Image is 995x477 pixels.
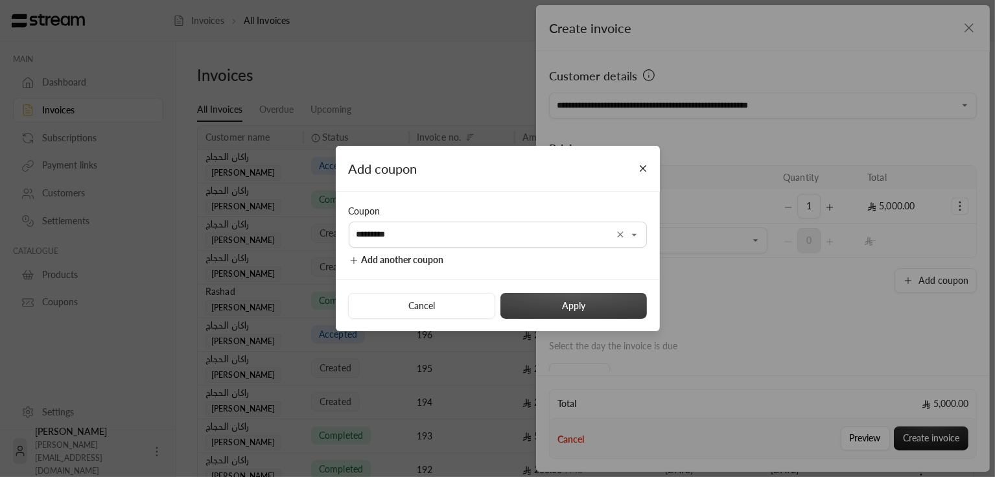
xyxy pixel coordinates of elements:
[613,227,628,242] button: Clear
[349,205,647,218] div: Coupon
[349,161,417,176] span: Add coupon
[500,293,647,319] button: Apply
[348,293,495,319] button: Cancel
[631,157,654,180] button: Close
[362,254,444,265] span: Add another coupon
[627,227,642,242] button: Open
